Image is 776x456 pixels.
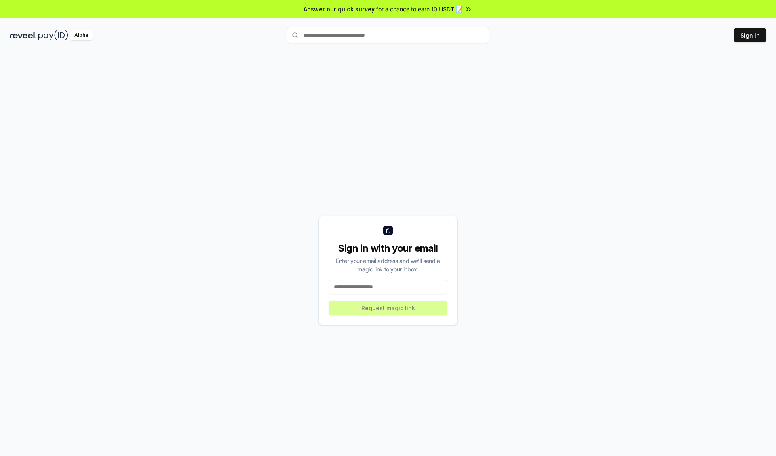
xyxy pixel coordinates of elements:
button: Sign In [734,28,766,42]
span: Answer our quick survey [304,5,375,13]
span: for a chance to earn 10 USDT 📝 [376,5,463,13]
div: Sign in with your email [329,242,447,255]
div: Enter your email address and we’ll send a magic link to your inbox. [329,256,447,273]
div: Alpha [70,30,93,40]
img: logo_small [383,226,393,235]
img: pay_id [38,30,68,40]
img: reveel_dark [10,30,37,40]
